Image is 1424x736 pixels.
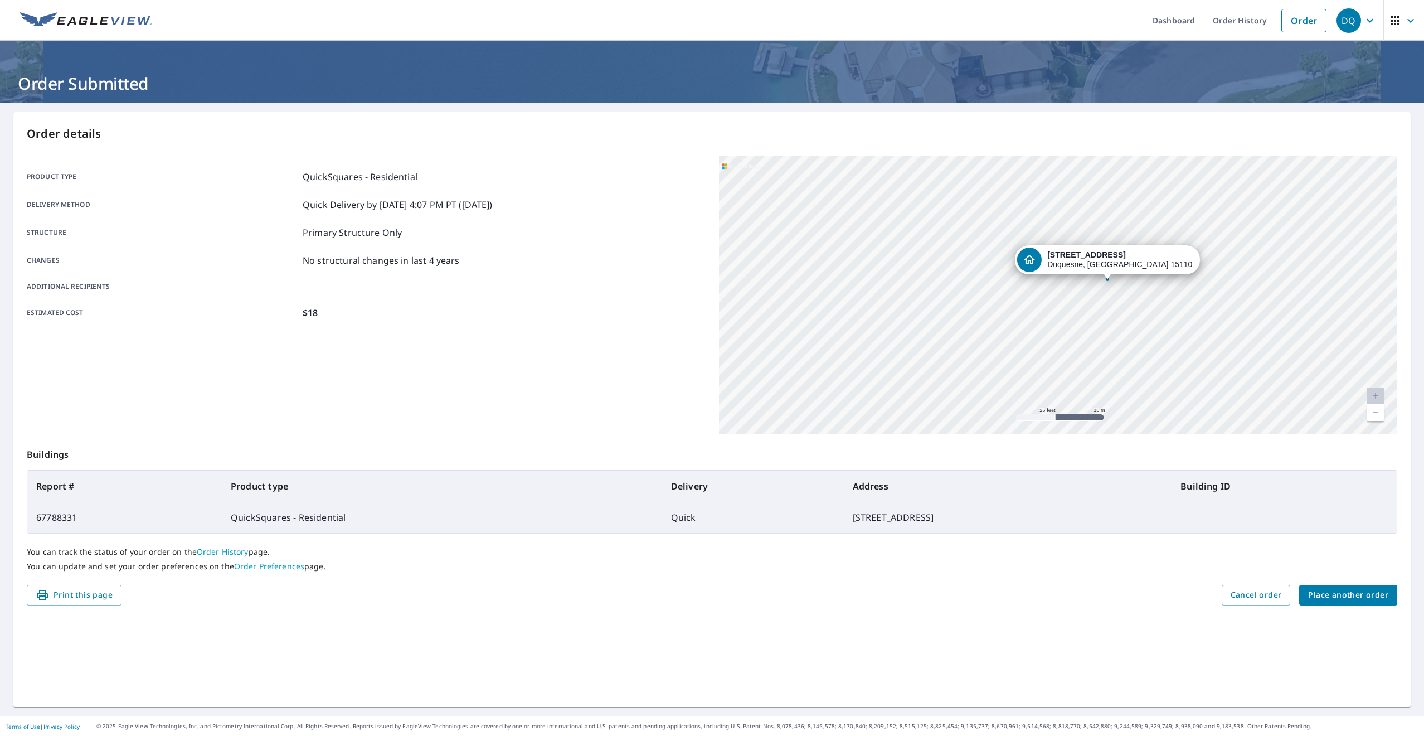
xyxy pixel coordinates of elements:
[1047,250,1192,269] div: Duquesne, [GEOGRAPHIC_DATA] 15110
[1172,471,1397,502] th: Building ID
[13,72,1411,95] h1: Order Submitted
[303,306,318,319] p: $18
[27,125,1397,142] p: Order details
[36,588,113,602] span: Print this page
[844,471,1172,502] th: Address
[303,198,493,211] p: Quick Delivery by [DATE] 4:07 PM PT ([DATE])
[222,471,662,502] th: Product type
[27,282,298,292] p: Additional recipients
[96,722,1418,730] p: © 2025 Eagle View Technologies, Inc. and Pictometry International Corp. All Rights Reserved. Repo...
[27,198,298,211] p: Delivery method
[197,546,249,557] a: Order History
[1047,250,1126,259] strong: [STREET_ADDRESS]
[27,306,298,319] p: Estimated cost
[303,226,402,239] p: Primary Structure Only
[43,723,80,730] a: Privacy Policy
[6,723,80,730] p: |
[27,471,222,502] th: Report #
[1308,588,1388,602] span: Place another order
[27,170,298,183] p: Product type
[303,254,460,267] p: No structural changes in last 4 years
[27,502,222,533] td: 67788331
[27,547,1397,557] p: You can track the status of your order on the page.
[222,502,662,533] td: QuickSquares - Residential
[27,226,298,239] p: Structure
[1231,588,1282,602] span: Cancel order
[1281,9,1326,32] a: Order
[1336,8,1361,33] div: DQ
[27,434,1397,470] p: Buildings
[303,170,417,183] p: QuickSquares - Residential
[27,561,1397,572] p: You can update and set your order preferences on the page.
[27,254,298,267] p: Changes
[20,12,152,29] img: EV Logo
[1299,585,1397,606] button: Place another order
[1222,585,1291,606] button: Cancel order
[27,585,121,606] button: Print this page
[844,502,1172,533] td: [STREET_ADDRESS]
[1367,404,1384,421] a: Current Level 20, Zoom Out
[1015,245,1200,280] div: Dropped pin, building 1, Residential property, 1075 Duquesne Blvd Duquesne, PA 15110
[662,471,844,502] th: Delivery
[6,723,40,730] a: Terms of Use
[1367,388,1384,404] a: Current Level 20, Zoom In Disabled
[662,502,844,533] td: Quick
[234,561,304,572] a: Order Preferences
